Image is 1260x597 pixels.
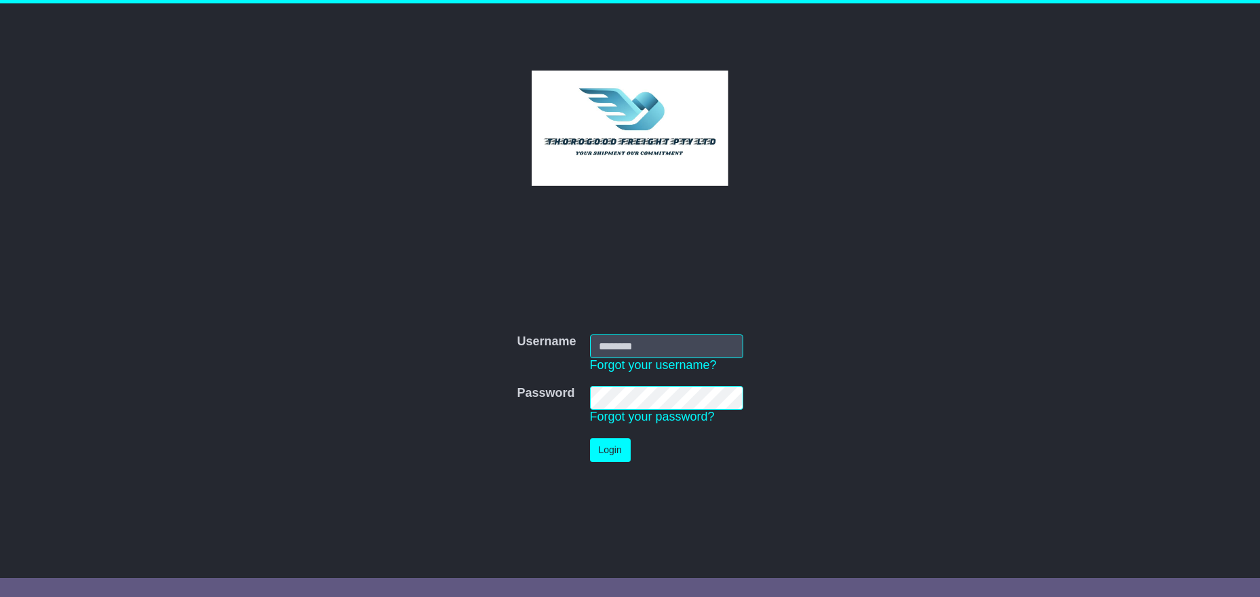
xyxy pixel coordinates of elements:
[532,71,729,186] img: Thorogood Freight Pty Ltd
[590,410,715,423] a: Forgot your password?
[590,358,717,372] a: Forgot your username?
[590,438,631,462] button: Login
[517,334,576,349] label: Username
[517,386,574,401] label: Password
